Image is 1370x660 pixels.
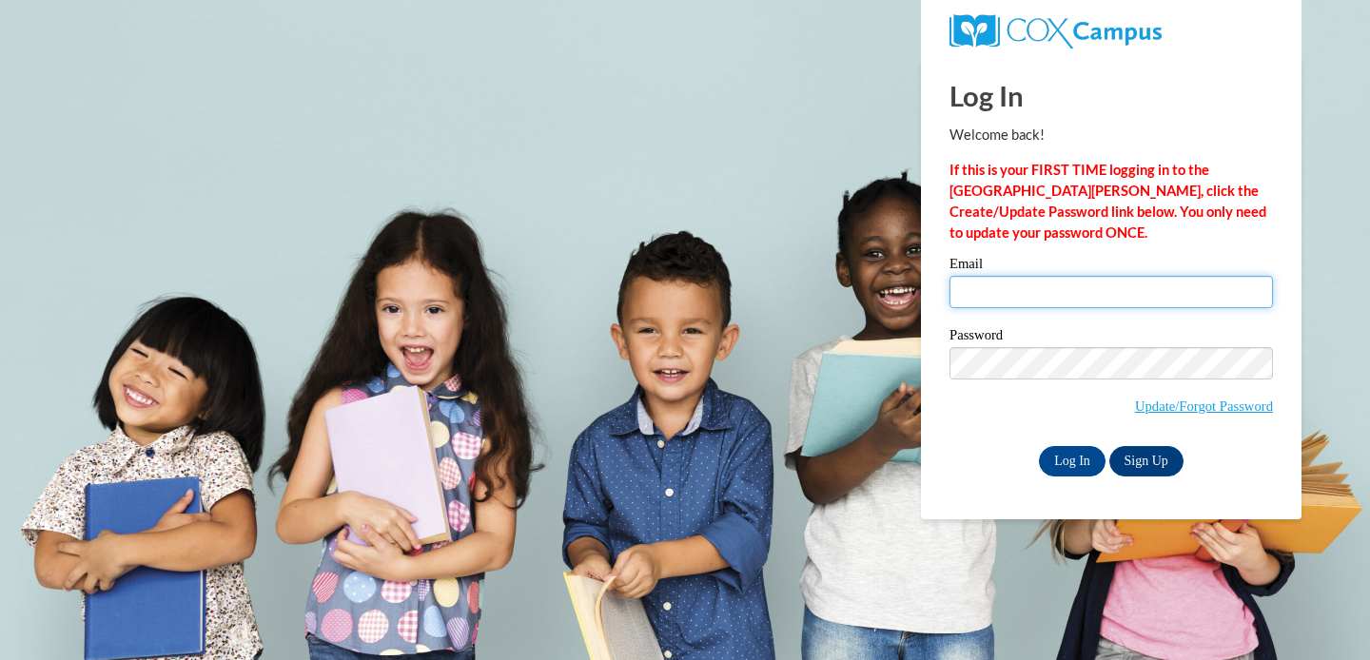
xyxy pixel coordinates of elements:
[1135,398,1273,414] a: Update/Forgot Password
[949,328,1273,347] label: Password
[949,257,1273,276] label: Email
[949,14,1162,49] img: COX Campus
[1039,446,1106,476] input: Log In
[949,76,1273,115] h1: Log In
[949,162,1266,241] strong: If this is your FIRST TIME logging in to the [GEOGRAPHIC_DATA][PERSON_NAME], click the Create/Upd...
[1109,446,1184,476] a: Sign Up
[949,22,1162,38] a: COX Campus
[949,125,1273,146] p: Welcome back!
